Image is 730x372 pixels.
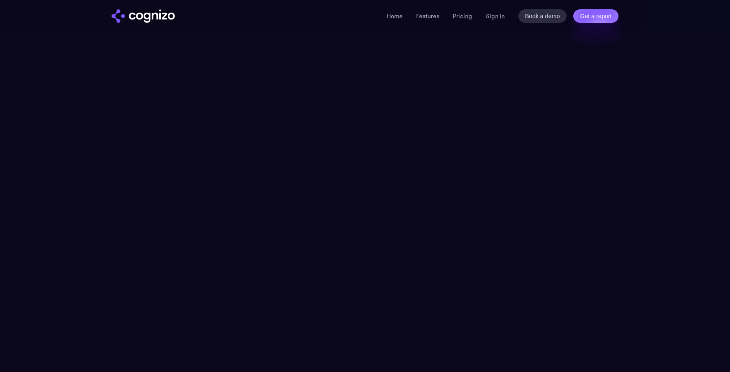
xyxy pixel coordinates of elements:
[387,12,403,20] a: Home
[518,9,567,23] a: Book a demo
[486,11,505,21] a: Sign in
[112,9,175,23] img: cognizo logo
[416,12,439,20] a: Features
[453,12,472,20] a: Pricing
[112,9,175,23] a: home
[573,9,618,23] a: Get a report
